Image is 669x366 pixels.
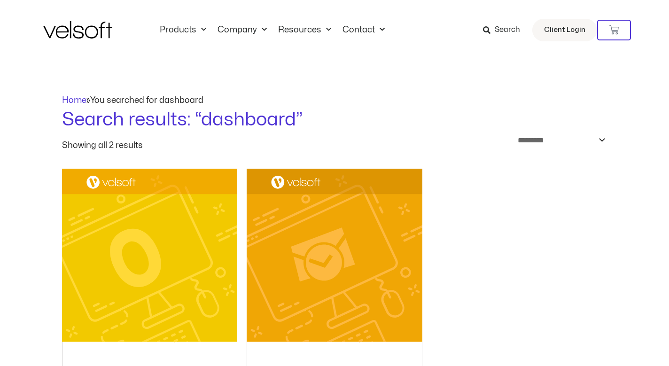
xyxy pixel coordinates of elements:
[90,96,203,104] span: You searched for dashboard
[62,96,203,104] span: »
[483,22,527,38] a: Search
[212,25,272,35] a: CompanyMenu Toggle
[154,25,212,35] a: ProductsMenu Toggle
[544,24,585,36] span: Client Login
[62,141,143,150] p: Showing all 2 results
[154,25,390,35] nav: Menu
[62,96,86,104] a: Home
[62,107,607,133] h1: Search results: “dashboard”
[43,21,112,39] img: Velsoft Training Materials
[532,19,597,41] a: Client Login
[512,133,607,148] select: Shop order
[272,25,337,35] a: ResourcesMenu Toggle
[337,25,390,35] a: ContactMenu Toggle
[495,24,520,36] span: Search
